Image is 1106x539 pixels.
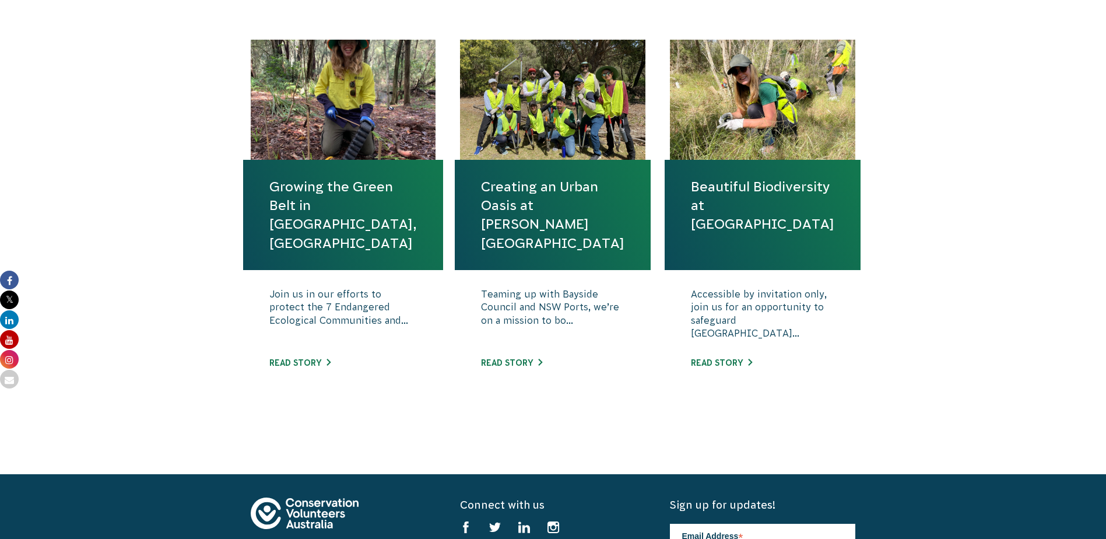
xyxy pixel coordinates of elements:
a: Creating an Urban Oasis at [PERSON_NAME][GEOGRAPHIC_DATA] [481,177,624,253]
a: Growing the Green Belt in [GEOGRAPHIC_DATA], [GEOGRAPHIC_DATA] [269,177,417,253]
p: Join us in our efforts to protect the 7 Endangered Ecological Communities and... [269,288,417,346]
a: Read story [269,358,331,367]
img: logo-footer.svg [251,498,359,529]
h5: Sign up for updates! [670,498,855,512]
a: Beautiful Biodiversity at [GEOGRAPHIC_DATA] [691,177,834,234]
p: Teaming up with Bayside Council and NSW Ports, we’re on a mission to bo... [481,288,624,346]
a: Read story [481,358,542,367]
h5: Connect with us [460,498,645,512]
p: Accessible by invitation only, join us for an opportunity to safeguard [GEOGRAPHIC_DATA]... [691,288,834,346]
a: Read story [691,358,752,367]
